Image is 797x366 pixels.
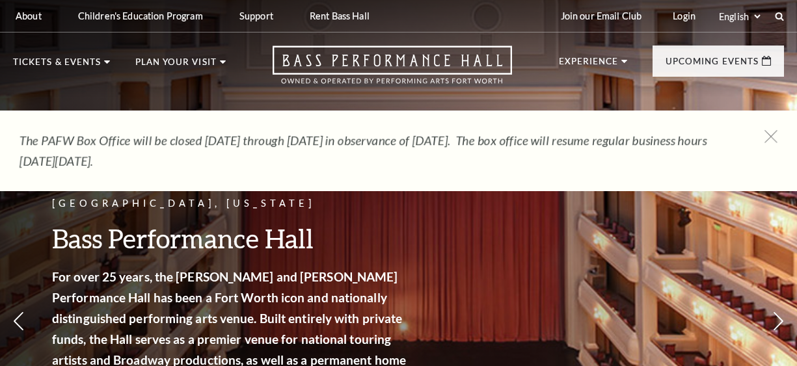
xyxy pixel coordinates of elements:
h3: Bass Performance Hall [52,222,410,255]
select: Select: [716,10,763,23]
p: Tickets & Events [13,58,101,73]
em: The PAFW Box Office will be closed [DATE] through [DATE] in observance of [DATE]. The box office ... [20,133,707,168]
p: Rent Bass Hall [310,10,370,21]
p: Children's Education Program [78,10,203,21]
p: Upcoming Events [666,57,759,73]
p: [GEOGRAPHIC_DATA], [US_STATE] [52,196,410,212]
p: Plan Your Visit [135,58,217,73]
p: Experience [559,57,619,73]
p: About [16,10,42,21]
p: Support [239,10,273,21]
